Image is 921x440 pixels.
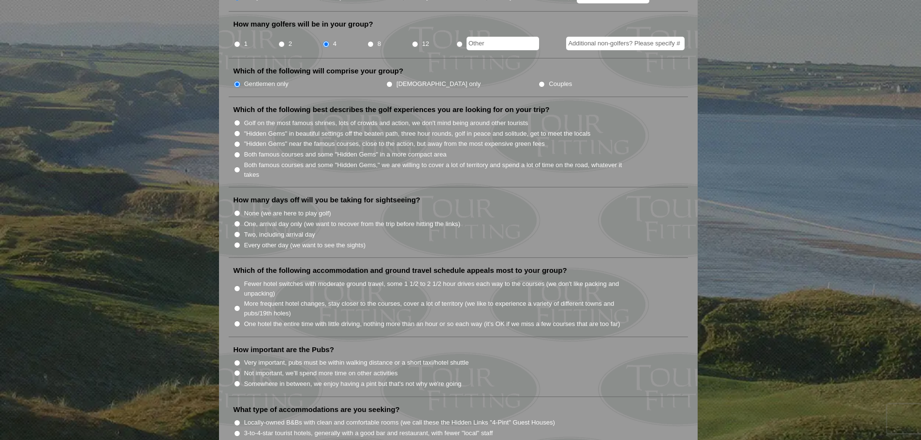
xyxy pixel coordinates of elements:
label: 8 [378,39,381,49]
label: None (we are here to play golf) [244,209,331,218]
label: More frequent hotel changes, stay closer to the courses, cover a lot of territory (we like to exp... [244,299,633,318]
label: Both famous courses and some "Hidden Gems" in a more compact area [244,150,447,159]
label: 1 [244,39,248,49]
label: What type of accommodations are you seeking? [234,405,400,414]
label: Locally-owned B&Bs with clean and comfortable rooms (we call these the Hidden Links "4-Pint" Gues... [244,418,555,427]
label: 2 [289,39,292,49]
label: Which of the following will comprise your group? [234,66,404,76]
label: 4 [333,39,336,49]
input: Additional non-golfers? Please specify # [566,37,685,50]
label: Somewhere in between, we enjoy having a pint but that's not why we're going [244,379,462,389]
label: One hotel the entire time with little driving, nothing more than an hour or so each way (it’s OK ... [244,319,620,329]
label: One, arrival day only (we want to recover from the trip before hitting the links) [244,219,460,229]
label: Both famous courses and some "Hidden Gems," we are willing to cover a lot of territory and spend ... [244,160,633,179]
label: How many days off will you be taking for sightseeing? [234,195,421,205]
label: [DEMOGRAPHIC_DATA] only [396,79,481,89]
input: Other [467,37,539,50]
label: Very important, pubs must be within walking distance or a short taxi/hotel shuttle [244,358,469,368]
label: Every other day (we want to see the sights) [244,241,365,250]
label: Which of the following best describes the golf experiences you are looking for on your trip? [234,105,550,114]
label: "Hidden Gems" in beautiful settings off the beaten path, three hour rounds, golf in peace and sol... [244,129,591,139]
label: "Hidden Gems" near the famous courses, close to the action, but away from the most expensive gree... [244,139,545,149]
label: Fewer hotel switches with moderate ground travel, some 1 1/2 to 2 1/2 hour drives each way to the... [244,279,633,298]
label: Two, including arrival day [244,230,315,240]
label: 3-to-4-star tourist hotels, generally with a good bar and restaurant, with fewer "local" staff [244,428,493,438]
label: Golf on the most famous shrines, lots of crowds and action, we don't mind being around other tour... [244,118,528,128]
label: Gentlemen only [244,79,289,89]
label: How many golfers will be in your group? [234,19,373,29]
label: Not important, we'll spend more time on other activities [244,369,398,378]
label: How important are the Pubs? [234,345,334,355]
label: 12 [422,39,429,49]
label: Which of the following accommodation and ground travel schedule appeals most to your group? [234,266,567,275]
label: Couples [549,79,572,89]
